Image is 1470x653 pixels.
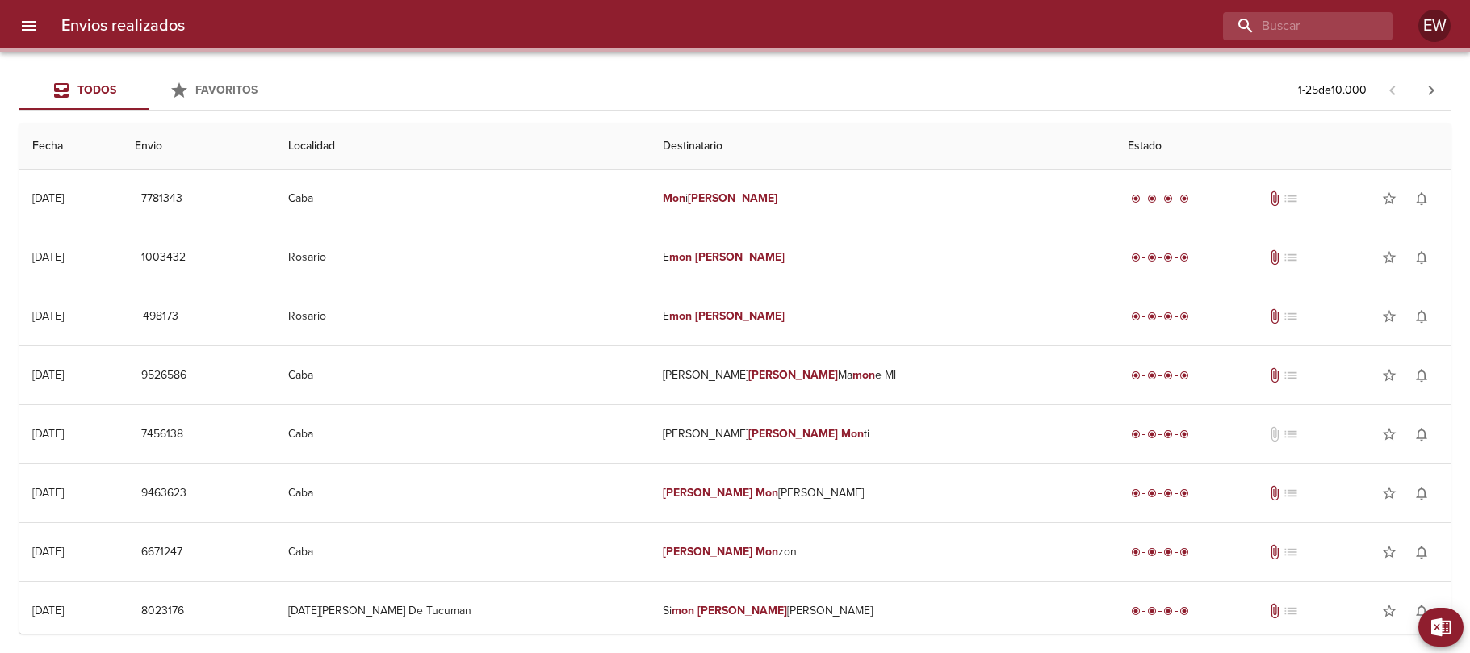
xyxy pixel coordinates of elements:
[1128,367,1192,383] div: Entregado
[1413,308,1430,324] span: notifications_none
[1147,488,1157,498] span: radio_button_checked
[1131,488,1141,498] span: radio_button_checked
[10,6,48,45] button: menu
[1147,194,1157,203] span: radio_button_checked
[135,361,193,391] button: 9526586
[1267,603,1283,619] span: Tiene documentos adjuntos
[135,302,186,332] button: 498173
[1131,312,1141,321] span: radio_button_checked
[1412,71,1451,110] span: Pagina siguiente
[1128,485,1192,501] div: Entregado
[275,523,650,581] td: Caba
[1381,485,1397,501] span: star_border
[1267,249,1283,266] span: Tiene documentos adjuntos
[141,366,186,386] span: 9526586
[1131,606,1141,616] span: radio_button_checked
[650,582,1115,640] td: Si [PERSON_NAME]
[141,307,180,327] span: 498173
[1147,606,1157,616] span: radio_button_checked
[1373,595,1405,627] button: Agregar a favoritos
[141,189,182,209] span: 7781343
[1163,370,1173,380] span: radio_button_checked
[695,250,785,264] em: [PERSON_NAME]
[1163,547,1173,557] span: radio_button_checked
[61,13,185,39] h6: Envios realizados
[1405,241,1438,274] button: Activar notificaciones
[1115,123,1451,170] th: Estado
[141,425,183,445] span: 7456138
[1381,308,1397,324] span: star_border
[141,483,186,504] span: 9463623
[1179,370,1189,380] span: radio_button_checked
[1147,312,1157,321] span: radio_button_checked
[1163,194,1173,203] span: radio_button_checked
[650,346,1115,404] td: [PERSON_NAME] Ma e Ml
[1179,547,1189,557] span: radio_button_checked
[275,228,650,287] td: Rosario
[1223,12,1365,40] input: buscar
[1147,547,1157,557] span: radio_button_checked
[650,405,1115,463] td: [PERSON_NAME] ti
[1267,367,1283,383] span: Tiene documentos adjuntos
[1373,241,1405,274] button: Agregar a favoritos
[135,596,191,626] button: 8023176
[19,71,278,110] div: Tabs Envios
[1179,194,1189,203] span: radio_button_checked
[275,582,650,640] td: [DATE][PERSON_NAME] De Tucuman
[141,248,186,268] span: 1003432
[1128,190,1192,207] div: Entregado
[1283,544,1299,560] span: No tiene pedido asociado
[1373,536,1405,568] button: Agregar a favoritos
[1373,359,1405,391] button: Agregar a favoritos
[1283,249,1299,266] span: No tiene pedido asociado
[1373,182,1405,215] button: Agregar a favoritos
[1267,426,1283,442] span: No tiene documentos adjuntos
[275,123,650,170] th: Localidad
[1413,190,1430,207] span: notifications_none
[1147,370,1157,380] span: radio_button_checked
[1283,308,1299,324] span: No tiene pedido asociado
[1267,485,1283,501] span: Tiene documentos adjuntos
[32,486,64,500] div: [DATE]
[1381,190,1397,207] span: star_border
[1163,606,1173,616] span: radio_button_checked
[1147,429,1157,439] span: radio_button_checked
[672,604,694,617] em: mon
[663,191,685,205] em: Mon
[1405,595,1438,627] button: Activar notificaciones
[1179,429,1189,439] span: radio_button_checked
[141,542,182,563] span: 6671247
[1283,603,1299,619] span: No tiene pedido asociado
[1381,603,1397,619] span: star_border
[1413,426,1430,442] span: notifications_none
[275,346,650,404] td: Caba
[1283,367,1299,383] span: No tiene pedido asociado
[1267,544,1283,560] span: Tiene documentos adjuntos
[1179,488,1189,498] span: radio_button_checked
[1267,308,1283,324] span: Tiene documentos adjuntos
[1267,190,1283,207] span: Tiene documentos adjuntos
[756,486,778,500] em: Mon
[669,309,692,323] em: mon
[275,287,650,345] td: Rosario
[852,368,875,382] em: mon
[1381,544,1397,560] span: star_border
[650,287,1115,345] td: E
[663,545,752,559] em: [PERSON_NAME]
[32,191,64,205] div: [DATE]
[1163,488,1173,498] span: radio_button_checked
[1128,426,1192,442] div: Entregado
[1163,429,1173,439] span: radio_button_checked
[697,604,787,617] em: [PERSON_NAME]
[1128,544,1192,560] div: Entregado
[135,420,190,450] button: 7456138
[841,427,864,441] em: Mon
[650,170,1115,228] td: i
[1147,253,1157,262] span: radio_button_checked
[650,464,1115,522] td: [PERSON_NAME]
[141,601,184,622] span: 8023176
[275,464,650,522] td: Caba
[32,250,64,264] div: [DATE]
[32,604,64,617] div: [DATE]
[1405,477,1438,509] button: Activar notificaciones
